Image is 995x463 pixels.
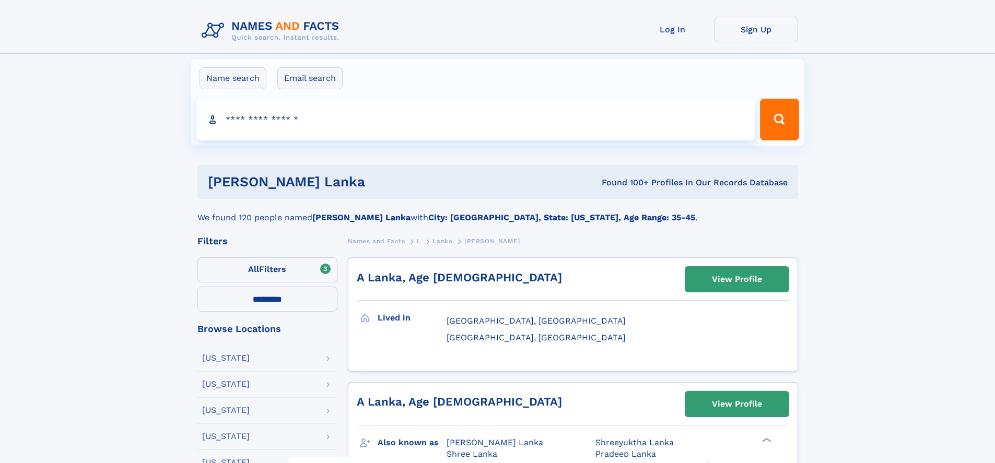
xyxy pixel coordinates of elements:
[483,177,788,188] div: Found 100+ Profiles In Our Records Database
[197,199,798,224] div: We found 120 people named with .
[715,17,798,42] a: Sign Up
[712,267,762,291] div: View Profile
[348,234,405,247] a: Names and Facts
[197,17,348,45] img: Logo Names and Facts
[595,437,674,447] span: Shreeyuktha Lanka
[428,212,695,222] b: City: [GEOGRAPHIC_DATA], State: [US_STATE], Age Range: 35-45
[200,67,266,89] label: Name search
[378,309,447,327] h3: Lived in
[202,380,250,388] div: [US_STATE]
[447,316,626,326] span: [GEOGRAPHIC_DATA], [GEOGRAPHIC_DATA]
[202,406,250,414] div: [US_STATE]
[760,99,799,140] button: Search Button
[685,267,789,292] a: View Profile
[197,257,337,282] label: Filters
[357,395,562,408] a: A Lanka, Age [DEMOGRAPHIC_DATA]
[378,434,447,452] h3: Also known as
[197,236,337,246] div: Filters
[197,324,337,334] div: Browse Locations
[464,238,520,245] span: [PERSON_NAME]
[248,264,259,274] span: All
[631,17,715,42] a: Log In
[447,437,543,447] span: [PERSON_NAME] Lanka
[196,99,756,140] input: search input
[208,175,484,188] h1: [PERSON_NAME] Lanka
[312,212,411,222] b: [PERSON_NAME] Lanka
[202,354,250,362] div: [US_STATE]
[417,234,421,247] a: L
[357,271,562,284] a: A Lanka, Age [DEMOGRAPHIC_DATA]
[685,391,789,417] a: View Profile
[417,238,421,245] span: L
[712,392,762,416] div: View Profile
[595,449,656,459] span: Pradeep Lanka
[432,234,452,247] a: Lanka
[432,238,452,245] span: Lanka
[759,436,772,443] div: ❯
[277,67,343,89] label: Email search
[447,449,497,459] span: Shree Lanka
[447,333,626,342] span: [GEOGRAPHIC_DATA], [GEOGRAPHIC_DATA]
[202,432,250,441] div: [US_STATE]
